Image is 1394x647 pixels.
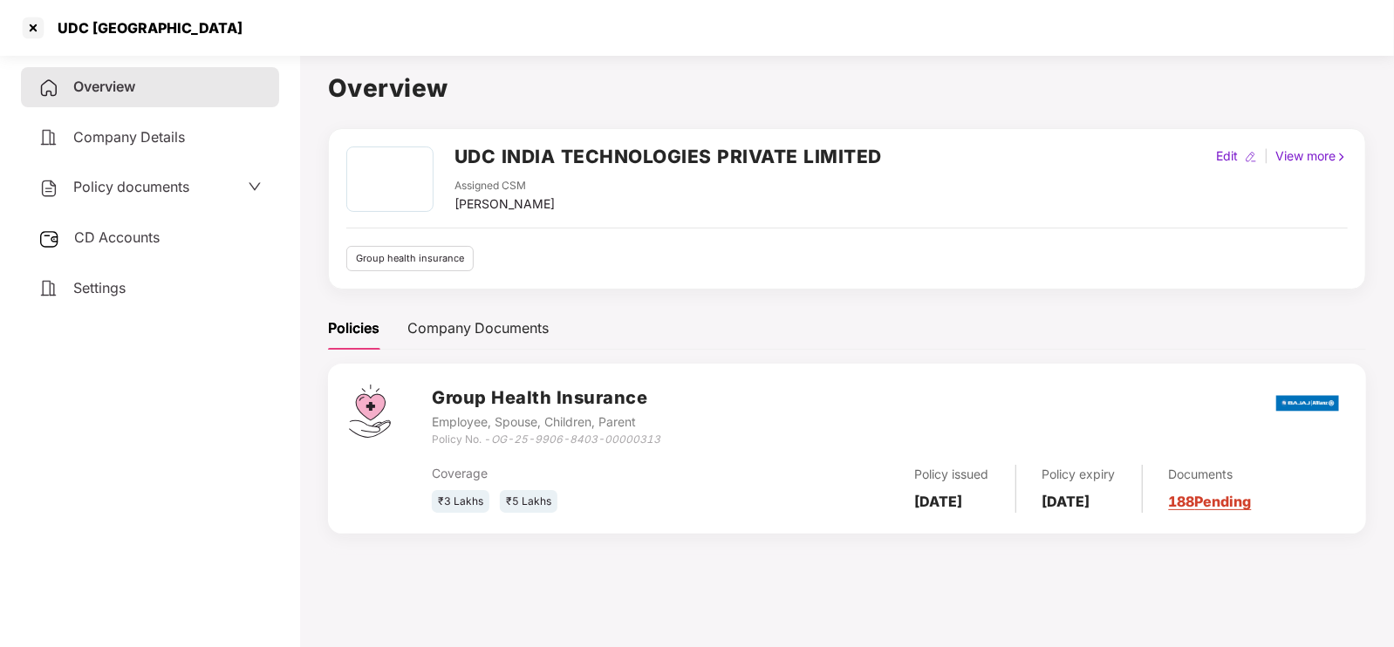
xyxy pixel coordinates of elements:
div: ₹3 Lakhs [432,490,489,514]
div: | [1261,146,1272,166]
img: svg+xml;base64,PHN2ZyB4bWxucz0iaHR0cDovL3d3dy53My5vcmcvMjAwMC9zdmciIHdpZHRoPSIyNCIgaGVpZ2h0PSIyNC... [38,178,59,199]
img: svg+xml;base64,PHN2ZyB4bWxucz0iaHR0cDovL3d3dy53My5vcmcvMjAwMC9zdmciIHdpZHRoPSIyNCIgaGVpZ2h0PSIyNC... [38,127,59,148]
h1: Overview [328,69,1366,107]
i: OG-25-9906-8403-00000313 [491,432,660,446]
div: Group health insurance [346,246,474,271]
h2: UDC INDIA TECHNOLOGIES PRIVATE LIMITED [454,142,882,171]
div: Assigned CSM [454,178,555,194]
div: View more [1272,146,1351,166]
img: svg+xml;base64,PHN2ZyB4bWxucz0iaHR0cDovL3d3dy53My5vcmcvMjAwMC9zdmciIHdpZHRoPSIyNCIgaGVpZ2h0PSIyNC... [38,278,59,299]
img: editIcon [1245,151,1257,163]
a: 188 Pending [1169,493,1252,510]
span: Policy documents [73,178,189,195]
div: Policies [328,317,379,339]
div: Coverage [432,464,736,483]
div: Company Documents [407,317,549,339]
span: CD Accounts [74,228,160,246]
b: [DATE] [1042,493,1090,510]
span: Company Details [73,128,185,146]
div: Edit [1213,146,1241,166]
b: [DATE] [915,493,963,510]
div: Documents [1169,465,1252,484]
span: Settings [73,279,126,296]
img: svg+xml;base64,PHN2ZyB4bWxucz0iaHR0cDovL3d3dy53My5vcmcvMjAwMC9zdmciIHdpZHRoPSIyNCIgaGVpZ2h0PSIyNC... [38,78,59,99]
div: Policy expiry [1042,465,1116,484]
span: Overview [73,78,135,95]
div: [PERSON_NAME] [454,194,555,214]
img: svg+xml;base64,PHN2ZyB4bWxucz0iaHR0cDovL3d3dy53My5vcmcvMjAwMC9zdmciIHdpZHRoPSI0Ny43MTQiIGhlaWdodD... [349,385,391,438]
div: Policy issued [915,465,989,484]
img: rightIcon [1336,151,1348,163]
div: UDC [GEOGRAPHIC_DATA] [47,19,243,37]
h3: Group Health Insurance [432,385,660,412]
span: down [248,180,262,194]
img: svg+xml;base64,PHN2ZyB3aWR0aD0iMjUiIGhlaWdodD0iMjQiIHZpZXdCb3g9IjAgMCAyNSAyNCIgZmlsbD0ibm9uZSIgeG... [38,228,60,249]
img: bajaj.png [1276,384,1339,423]
div: Policy No. - [432,432,660,448]
div: ₹5 Lakhs [500,490,557,514]
div: Employee, Spouse, Children, Parent [432,412,660,432]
